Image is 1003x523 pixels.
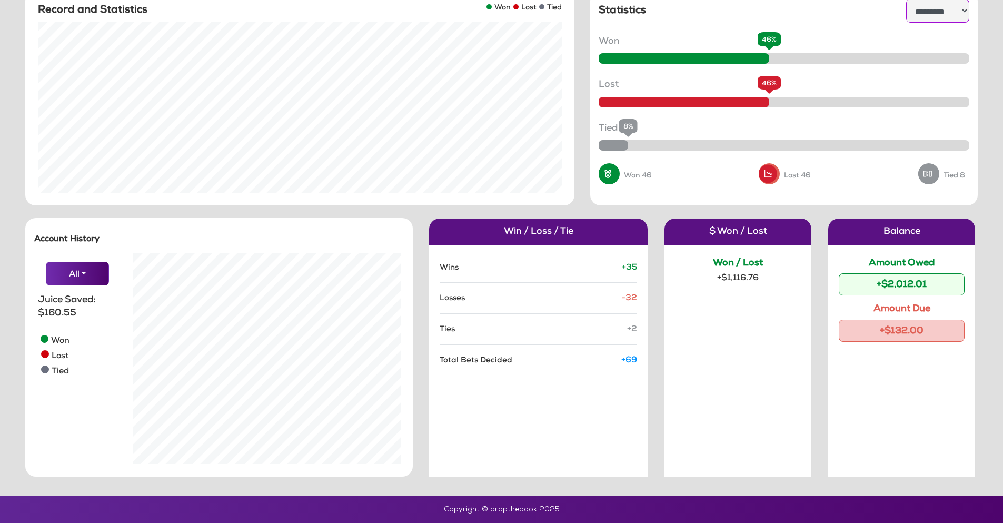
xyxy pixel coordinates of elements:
div: +$1,116.76 [675,273,801,285]
div: +$132.00 [839,320,965,342]
li: Lost [38,348,69,363]
div: +$2,012.01 [839,273,965,295]
button: All [46,262,109,285]
p: Won 46 [624,171,652,181]
div: $ Won / Lost [664,219,811,245]
p: Lost 46 [784,171,811,181]
div: Balance [828,219,975,245]
h5: Record and Statistics [38,4,147,17]
span: +69 [621,353,637,367]
h6: Won / Lost [675,258,801,270]
span: +2 [627,322,637,336]
li: Won [38,332,69,348]
h6: Amount Due [839,304,965,315]
p: Juice Saved: $160.55 [38,294,117,320]
h5: Statistics [599,5,646,17]
li: Won [484,3,511,13]
p: Won [599,35,969,48]
p: Tied [599,122,969,135]
p: Tied 8 [944,171,965,181]
li: Tied [537,3,562,13]
p: Lost [599,78,969,91]
span: Losses [440,291,465,305]
span: Ties [440,322,455,336]
span: Wins [440,261,459,274]
span: -32 [621,291,637,305]
p: Win / Loss / Tie [429,219,648,245]
span: Total Bets Decided [440,353,512,367]
span: +35 [622,261,637,274]
li: Tied [38,363,69,378]
li: Lost [511,3,537,13]
h6: Amount Owed [839,258,965,270]
h5: Account History [34,235,404,245]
